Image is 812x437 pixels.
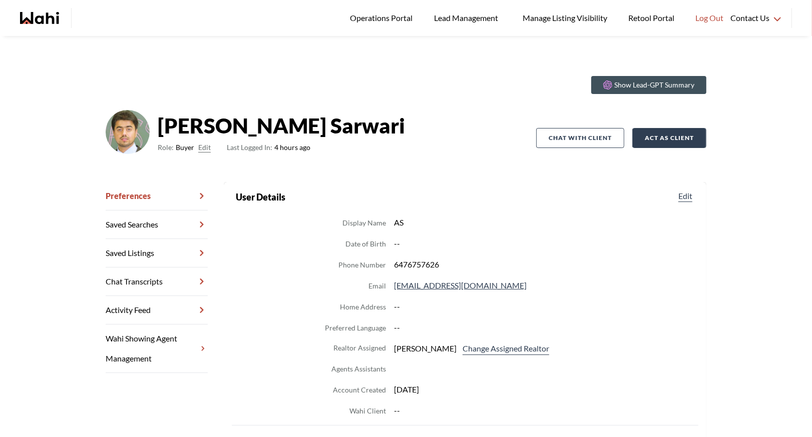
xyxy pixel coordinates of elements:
button: Change Assigned Realtor [461,342,551,355]
dt: Date of Birth [345,238,386,250]
dd: -- [394,321,694,334]
button: Chat with client [536,128,624,148]
span: Last Logged In: [227,143,272,151]
span: Buyer [176,141,194,153]
dd: -- [394,300,694,313]
dt: Agents Assistants [331,363,386,375]
dt: Email [368,280,386,292]
span: 4 hours ago [227,141,310,153]
span: Operations Portal [350,11,416,24]
button: Edit [676,190,694,202]
span: [PERSON_NAME] [394,342,457,355]
span: Log Out [695,11,723,24]
img: ACg8ocIayOvyz7qJPwnwqOvTh2546NWirGSNw29u56YNA_FIppLusZA=s96-c [106,110,150,154]
dt: Account Created [333,384,386,396]
dt: Realtor Assigned [333,342,386,355]
dd: -- [394,404,694,417]
h2: User Details [236,190,285,204]
dt: Display Name [342,217,386,229]
dt: Preferred Language [325,322,386,334]
a: Wahi Showing Agent Management [106,324,208,373]
dd: [DATE] [394,383,694,396]
a: Wahi homepage [20,12,59,24]
button: Edit [198,141,211,153]
dd: -- [394,237,694,250]
a: Activity Feed [106,296,208,324]
span: Role: [158,141,174,153]
dt: Phone Number [338,259,386,271]
strong: [PERSON_NAME] Sarwari [158,110,405,140]
button: Show Lead-GPT Summary [591,76,706,94]
span: Lead Management [434,11,502,24]
a: Chat Transcripts [106,267,208,296]
p: Show Lead-GPT Summary [614,80,694,90]
span: Manage Listing Visibility [520,11,610,24]
dd: AS [394,216,694,229]
button: Act as Client [632,128,706,148]
span: Retool Portal [628,11,677,24]
a: Saved Listings [106,239,208,267]
dt: Wahi Client [349,405,386,417]
a: Preferences [106,182,208,210]
dd: 6476757626 [394,258,694,271]
dd: [EMAIL_ADDRESS][DOMAIN_NAME] [394,279,694,292]
a: Saved Searches [106,210,208,239]
dt: Home Address [340,301,386,313]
